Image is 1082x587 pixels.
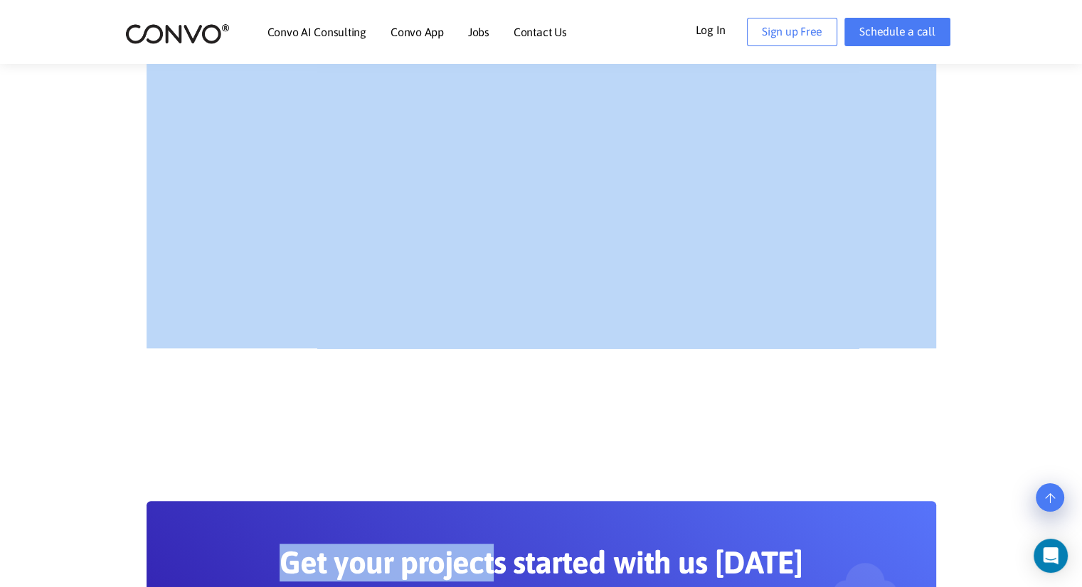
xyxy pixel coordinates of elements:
a: Convo AI Consulting [267,26,366,38]
img: logo_2.png [125,23,230,45]
div: Open Intercom Messenger [1034,539,1068,573]
a: Contact Us [514,26,567,38]
a: Convo App [391,26,444,38]
a: Sign up Free [747,18,837,46]
a: Log In [695,18,747,41]
a: Jobs [468,26,489,38]
a: Schedule a call [844,18,950,46]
